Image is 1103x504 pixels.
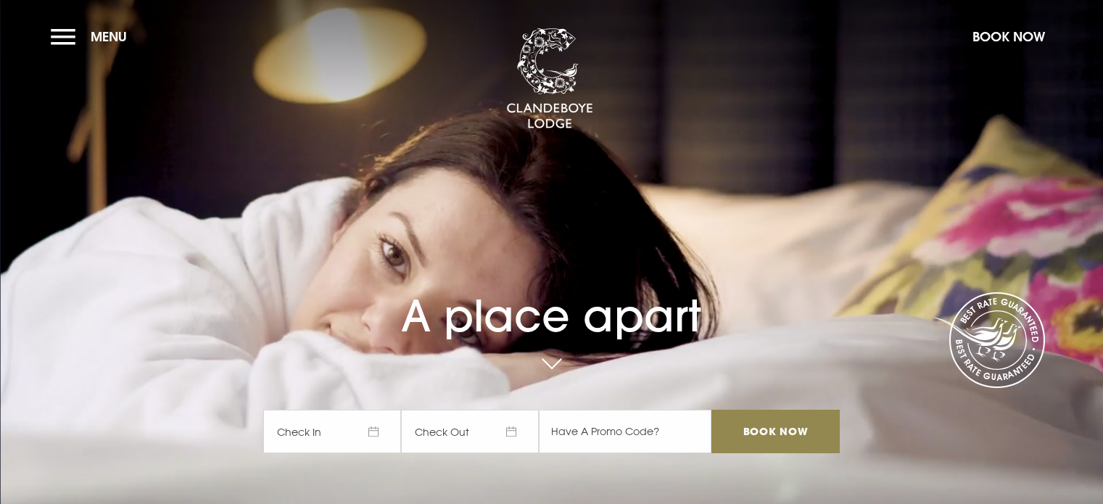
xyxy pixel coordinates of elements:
[965,21,1052,52] button: Book Now
[51,21,134,52] button: Menu
[91,28,127,45] span: Menu
[539,410,711,453] input: Have A Promo Code?
[506,28,593,130] img: Clandeboye Lodge
[711,410,839,453] input: Book Now
[263,410,401,453] span: Check In
[263,259,839,342] h1: A place apart
[401,410,539,453] span: Check Out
